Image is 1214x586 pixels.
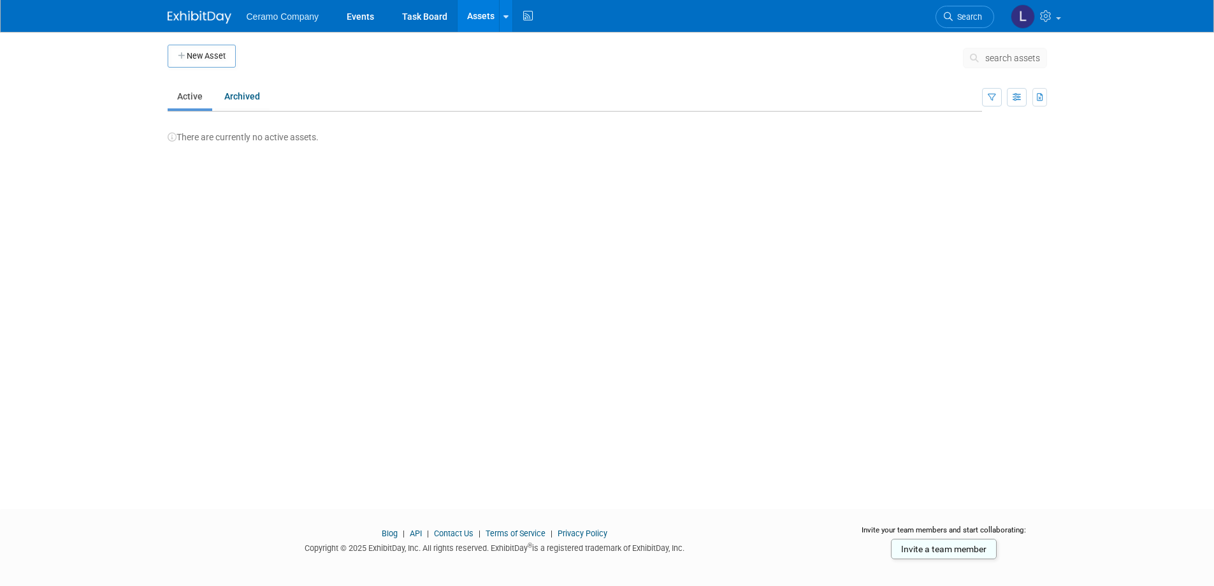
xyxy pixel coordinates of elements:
span: Ceramo Company [247,11,319,22]
a: Search [936,6,994,28]
a: Blog [382,529,398,538]
a: Invite a team member [891,539,997,559]
div: Invite your team members and start collaborating: [841,525,1047,544]
a: Active [168,84,212,108]
a: Privacy Policy [558,529,607,538]
span: | [475,529,484,538]
div: There are currently no active assets. [168,118,1047,143]
span: | [424,529,432,538]
span: search assets [985,53,1040,63]
a: Terms of Service [486,529,546,538]
span: Search [953,12,982,22]
sup: ® [528,542,532,549]
a: API [410,529,422,538]
img: ExhibitDay [168,11,231,24]
img: Lakius Mccoy [1011,4,1035,29]
span: | [400,529,408,538]
span: | [547,529,556,538]
a: Contact Us [434,529,473,538]
button: New Asset [168,45,236,68]
a: Archived [215,84,270,108]
div: Copyright © 2025 ExhibitDay, Inc. All rights reserved. ExhibitDay is a registered trademark of Ex... [168,539,823,554]
button: search assets [963,48,1047,68]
